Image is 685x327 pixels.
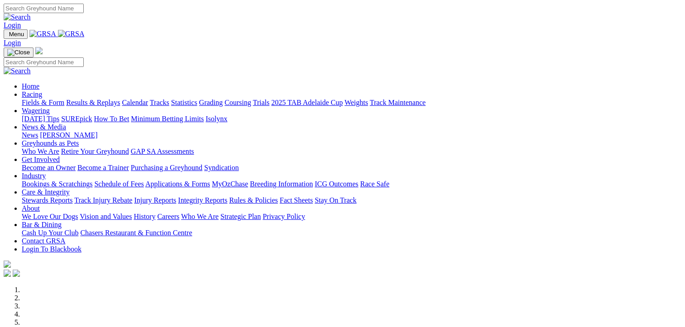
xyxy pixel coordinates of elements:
a: Get Involved [22,156,60,163]
a: Chasers Restaurant & Function Centre [80,229,192,237]
a: Syndication [204,164,239,171]
span: Menu [9,31,24,38]
a: ICG Outcomes [315,180,358,188]
button: Toggle navigation [4,29,28,39]
a: News & Media [22,123,66,131]
img: Close [7,49,30,56]
a: How To Bet [94,115,129,123]
a: Coursing [225,99,251,106]
a: News [22,131,38,139]
a: Home [22,82,39,90]
div: About [22,213,681,221]
a: Tracks [150,99,169,106]
a: Wagering [22,107,50,114]
a: Results & Replays [66,99,120,106]
button: Toggle navigation [4,47,34,57]
a: MyOzChase [212,180,248,188]
a: Weights [345,99,368,106]
a: Care & Integrity [22,188,70,196]
input: Search [4,57,84,67]
div: Greyhounds as Pets [22,147,681,156]
a: Retire Your Greyhound [61,147,129,155]
img: logo-grsa-white.png [4,261,11,268]
a: Login [4,21,21,29]
a: Greyhounds as Pets [22,139,79,147]
div: Get Involved [22,164,681,172]
a: Cash Up Your Club [22,229,78,237]
a: Who We Are [22,147,59,155]
img: facebook.svg [4,270,11,277]
a: History [134,213,155,220]
a: Isolynx [206,115,227,123]
img: GRSA [29,30,56,38]
div: News & Media [22,131,681,139]
a: We Love Our Dogs [22,213,78,220]
div: Wagering [22,115,681,123]
a: Industry [22,172,46,180]
a: Fact Sheets [280,196,313,204]
img: Search [4,67,31,75]
a: Fields & Form [22,99,64,106]
a: Statistics [171,99,197,106]
a: GAP SA Assessments [131,147,194,155]
img: Search [4,13,31,21]
a: Rules & Policies [229,196,278,204]
img: logo-grsa-white.png [35,47,43,54]
a: Privacy Policy [263,213,305,220]
a: Schedule of Fees [94,180,144,188]
a: Login To Blackbook [22,245,81,253]
a: About [22,204,40,212]
a: Applications & Forms [145,180,210,188]
a: Contact GRSA [22,237,65,245]
a: Race Safe [360,180,389,188]
a: Who We Are [181,213,219,220]
a: Become a Trainer [77,164,129,171]
a: Minimum Betting Limits [131,115,204,123]
img: GRSA [58,30,85,38]
a: Integrity Reports [178,196,227,204]
a: Trials [253,99,269,106]
a: 2025 TAB Adelaide Cup [271,99,343,106]
div: Care & Integrity [22,196,681,204]
a: Injury Reports [134,196,176,204]
a: Login [4,39,21,47]
input: Search [4,4,84,13]
div: Racing [22,99,681,107]
a: SUREpick [61,115,92,123]
a: Stewards Reports [22,196,72,204]
a: Track Injury Rebate [74,196,132,204]
a: Stay On Track [315,196,356,204]
a: Become an Owner [22,164,76,171]
a: Strategic Plan [220,213,261,220]
a: Careers [157,213,179,220]
a: Breeding Information [250,180,313,188]
img: twitter.svg [13,270,20,277]
a: Bookings & Scratchings [22,180,92,188]
div: Industry [22,180,681,188]
a: Bar & Dining [22,221,62,228]
a: Track Maintenance [370,99,426,106]
a: Calendar [122,99,148,106]
a: [PERSON_NAME] [40,131,97,139]
a: [DATE] Tips [22,115,59,123]
a: Vision and Values [80,213,132,220]
a: Racing [22,90,42,98]
div: Bar & Dining [22,229,681,237]
a: Purchasing a Greyhound [131,164,202,171]
a: Grading [199,99,223,106]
